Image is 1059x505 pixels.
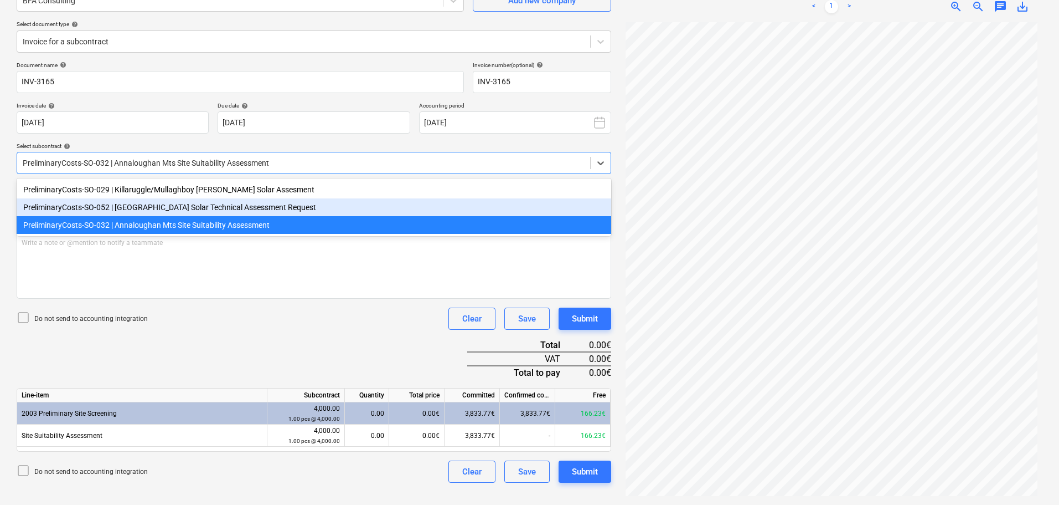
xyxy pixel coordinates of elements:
div: PreliminaryCosts-SO-052 | [GEOGRAPHIC_DATA] Solar Technical Assessment Request [17,198,611,216]
div: Submit [572,312,598,326]
div: Document name [17,62,464,69]
button: Save [504,308,550,330]
div: 0.00€ [578,339,611,352]
small: 1.00 pcs @ 4,000.00 [288,416,340,422]
span: help [534,62,543,68]
span: help [46,103,55,109]
iframe: Chat Widget [1004,452,1059,505]
div: Line-item [17,389,267,402]
div: 0.00€ [578,352,611,366]
span: help [69,21,78,28]
div: Save [518,312,536,326]
button: Clear [448,308,495,330]
p: Do not send to accounting integration [34,314,148,324]
div: - [500,425,555,447]
button: Clear [448,461,495,483]
input: Document name [17,71,464,93]
div: Save [518,465,536,479]
div: Total to pay [467,366,578,379]
span: help [239,103,248,109]
input: Due date not specified [218,111,410,134]
div: Subcontract [267,389,345,402]
div: 4,000.00 [272,426,340,446]
input: Invoice date not specified [17,111,209,134]
div: Due date [218,102,410,109]
p: Accounting period [419,102,611,111]
div: PreliminaryCosts-SO-032 | Annaloughan Mts Site Suitability Assessment [17,216,611,234]
div: VAT [467,352,578,366]
div: PreliminaryCosts-SO-029 | Killaruggle/Mullaghboy Brian Foley Solar Assesment [17,181,611,198]
div: Select subcontract [17,142,611,150]
div: Free [555,389,611,402]
div: Select document type [17,21,611,28]
div: Total price [389,389,445,402]
div: Clear [462,465,482,479]
div: 4,000.00 [272,404,340,424]
button: Submit [559,308,611,330]
div: 0.00€ [389,402,445,425]
div: 0.00 [349,425,384,447]
span: 2003 Preliminary Site Screening [22,410,117,417]
div: 166.23€ [555,425,611,447]
p: Do not send to accounting integration [34,467,148,477]
div: 3,833.77€ [445,402,500,425]
span: Site Suitability Assessment [22,432,102,440]
div: 0.00€ [578,366,611,379]
div: Quantity [345,389,389,402]
div: Confirmed costs [500,389,555,402]
button: [DATE] [419,111,611,134]
div: Invoice number (optional) [473,62,611,69]
div: 0.00€ [389,425,445,447]
div: PreliminaryCosts-SO-052 | Gormanstown Solar Technical Assessment Request [17,198,611,216]
div: Submit [572,465,598,479]
button: Save [504,461,550,483]
div: Total [467,339,578,352]
div: Committed [445,389,500,402]
div: 3,833.77€ [445,425,500,447]
span: help [61,143,70,150]
div: 166.23€ [555,402,611,425]
button: Submit [559,461,611,483]
div: 3,833.77€ [500,402,555,425]
small: 1.00 pcs @ 4,000.00 [288,438,340,444]
div: 0.00 [349,402,384,425]
input: Invoice number [473,71,611,93]
div: Clear [462,312,482,326]
div: PreliminaryCosts-SO-029 | Killaruggle/Mullaghboy [PERSON_NAME] Solar Assesment [17,181,611,198]
div: Invoice date [17,102,209,109]
span: help [58,62,66,68]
